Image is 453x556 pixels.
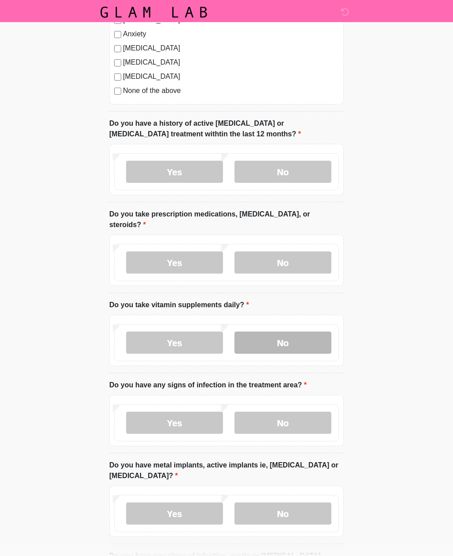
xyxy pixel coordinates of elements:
[234,161,331,183] label: No
[109,300,249,310] label: Do you take vitamin supplements daily?
[123,43,339,54] label: [MEDICAL_DATA]
[126,502,223,525] label: Yes
[126,412,223,434] label: Yes
[234,502,331,525] label: No
[123,29,339,39] label: Anxiety
[109,118,344,139] label: Do you have a history of active [MEDICAL_DATA] or [MEDICAL_DATA] treatment withtin the last 12 mo...
[114,45,121,52] input: [MEDICAL_DATA]
[234,251,331,274] label: No
[123,57,339,68] label: [MEDICAL_DATA]
[123,85,339,96] label: None of the above
[234,332,331,354] label: No
[123,71,339,82] label: [MEDICAL_DATA]
[109,380,307,390] label: Do you have any signs of infection in the treatment area?
[114,73,121,81] input: [MEDICAL_DATA]
[109,460,344,481] label: Do you have metal implants, active implants ie, [MEDICAL_DATA] or [MEDICAL_DATA]?
[126,161,223,183] label: Yes
[100,7,207,18] img: Glam Lab Logo
[114,88,121,95] input: None of the above
[114,31,121,38] input: Anxiety
[109,209,344,230] label: Do you take prescription medications, [MEDICAL_DATA], or steroids?
[114,59,121,66] input: [MEDICAL_DATA]
[126,251,223,274] label: Yes
[126,332,223,354] label: Yes
[234,412,331,434] label: No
